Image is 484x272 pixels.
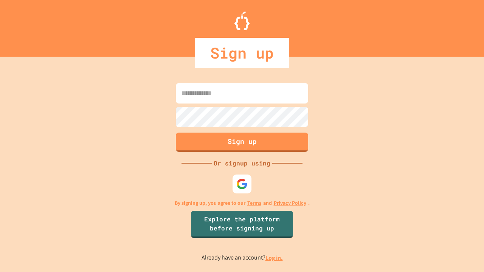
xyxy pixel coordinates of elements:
[195,38,289,68] div: Sign up
[191,211,293,238] a: Explore the platform before signing up
[265,254,283,262] a: Log in.
[236,178,248,190] img: google-icon.svg
[176,133,308,152] button: Sign up
[234,11,250,30] img: Logo.svg
[274,199,306,207] a: Privacy Policy
[247,199,261,207] a: Terms
[202,253,283,263] p: Already have an account?
[175,199,310,207] p: By signing up, you agree to our and .
[212,159,272,168] div: Or signup using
